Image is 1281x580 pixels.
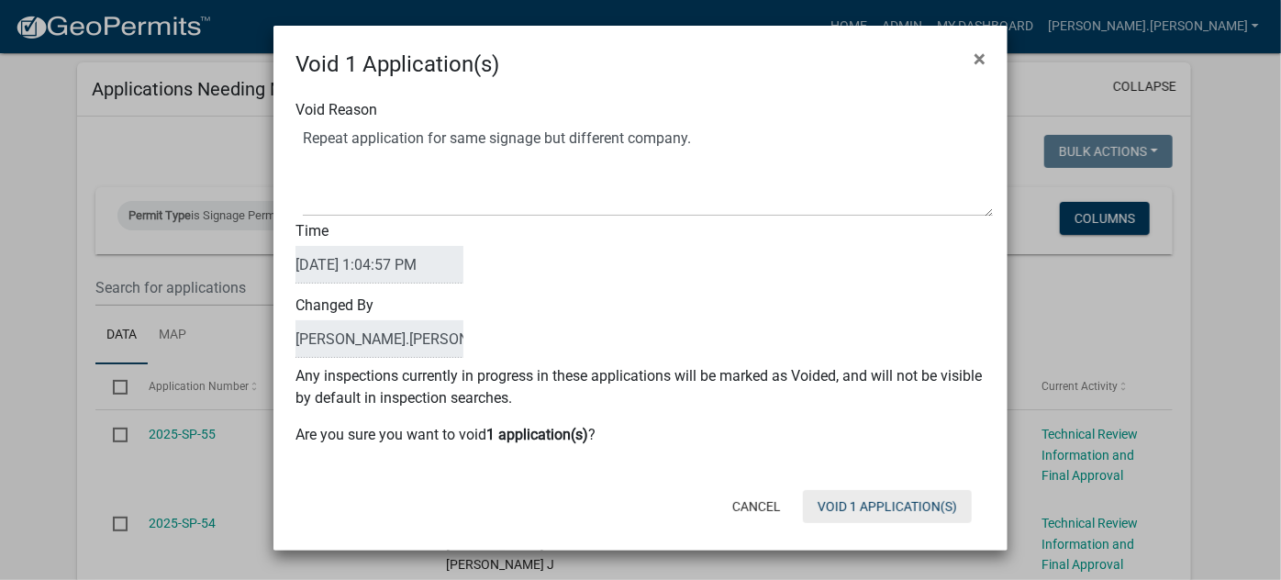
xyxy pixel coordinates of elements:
[295,224,463,284] label: Time
[295,246,463,284] input: DateTime
[295,298,463,358] label: Changed By
[295,103,377,117] label: Void Reason
[295,320,463,358] input: BulkActionUser
[959,33,1000,84] button: Close
[974,46,986,72] span: ×
[803,490,972,523] button: Void 1 Application(s)
[303,125,993,217] textarea: Void Reason
[295,424,986,446] p: Are you sure you want to void ?
[486,426,588,443] b: 1 application(s)
[295,48,499,81] h4: Void 1 Application(s)
[718,490,796,523] button: Cancel
[295,365,986,409] p: Any inspections currently in progress in these applications will be marked as Voided, and will no...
